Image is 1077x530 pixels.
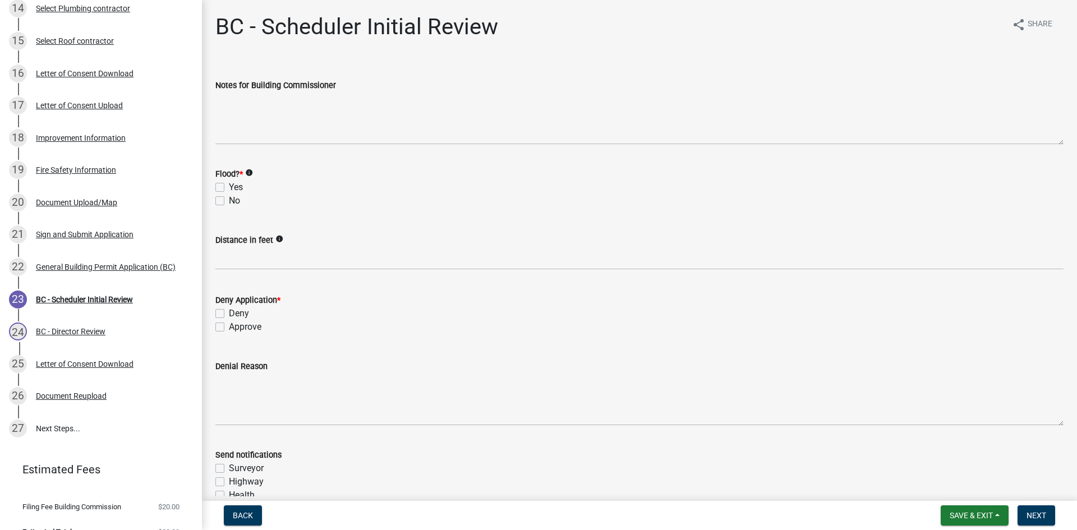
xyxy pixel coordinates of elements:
[9,96,27,114] div: 17
[215,451,282,459] label: Send notifications
[36,199,117,206] div: Document Upload/Map
[9,161,27,179] div: 19
[9,225,27,243] div: 21
[36,263,176,271] div: General Building Permit Application (BC)
[229,475,264,488] label: Highway
[9,387,27,405] div: 26
[9,64,27,82] div: 16
[36,392,107,400] div: Document Reupload
[9,355,27,373] div: 25
[36,37,114,45] div: Select Roof contractor
[9,258,27,276] div: 22
[229,181,243,194] label: Yes
[215,13,498,40] h1: BC - Scheduler Initial Review
[36,134,126,142] div: Improvement Information
[158,503,179,510] span: $20.00
[941,505,1009,526] button: Save & Exit
[1027,511,1046,520] span: Next
[1018,505,1055,526] button: Next
[9,32,27,50] div: 15
[1012,18,1025,31] i: share
[275,235,283,243] i: info
[36,328,105,335] div: BC - Director Review
[1028,18,1052,31] span: Share
[229,194,240,208] label: No
[215,297,280,305] label: Deny Application
[215,170,243,178] label: Flood?
[9,291,27,308] div: 23
[233,511,253,520] span: Back
[229,462,264,475] label: Surveyor
[224,505,262,526] button: Back
[36,102,123,109] div: Letter of Consent Upload
[245,169,253,177] i: info
[36,231,134,238] div: Sign and Submit Application
[9,420,27,437] div: 27
[9,458,184,481] a: Estimated Fees
[229,307,249,320] label: Deny
[36,360,134,368] div: Letter of Consent Download
[950,511,993,520] span: Save & Exit
[36,70,134,77] div: Letter of Consent Download
[215,237,273,245] label: Distance in feet
[215,363,268,371] label: Denial Reason
[9,129,27,147] div: 18
[215,82,336,90] label: Notes for Building Commissioner
[36,166,116,174] div: Fire Safety Information
[22,503,121,510] span: Filing Fee Building Commission
[9,193,27,211] div: 20
[36,296,133,303] div: BC - Scheduler Initial Review
[229,320,261,334] label: Approve
[229,488,255,502] label: Health
[36,4,130,12] div: Select Plumbing contractor
[1003,13,1061,35] button: shareShare
[9,322,27,340] div: 24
